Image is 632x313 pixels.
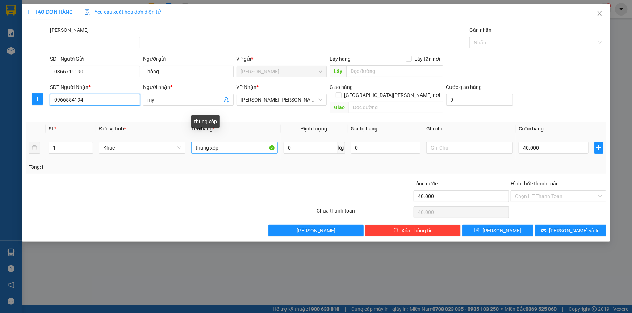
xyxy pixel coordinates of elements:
span: kg [338,142,345,154]
label: Gán nhãn [469,27,491,33]
div: thùng xốp [191,115,220,128]
span: [PERSON_NAME] [297,227,335,235]
span: [GEOGRAPHIC_DATA][PERSON_NAME] nơi [342,91,443,99]
input: VD: Bàn, Ghế [191,142,278,154]
span: close [597,10,603,16]
span: Lấy hàng [330,56,351,62]
button: delete [29,142,40,154]
button: printer[PERSON_NAME] và In [535,225,606,236]
span: Giao [330,102,349,113]
span: Định lượng [301,126,327,132]
div: Chưa thanh toán [316,207,413,219]
span: Yêu cầu xuất hóa đơn điện tử [84,9,161,15]
div: SĐT Người Nhận [50,83,140,91]
span: Giá trị hàng [351,126,378,132]
button: [PERSON_NAME] [268,225,364,236]
input: Dọc đường [346,65,443,77]
span: Khác [103,142,181,153]
span: VP Phan Thiết [241,66,322,77]
span: Lấy [330,65,346,77]
span: [PERSON_NAME] và In [549,227,600,235]
input: Mã ĐH [50,37,140,48]
span: plus [32,96,43,102]
span: [PERSON_NAME] [482,227,521,235]
span: SL [49,126,54,132]
div: Người nhận [143,83,233,91]
div: Người gửi [143,55,233,63]
span: VP Nhận [237,84,257,90]
button: plus [32,93,43,105]
span: delete [393,228,398,233]
img: icon [84,9,90,15]
div: VP gửi [237,55,327,63]
button: save[PERSON_NAME] [462,225,533,236]
button: deleteXóa Thông tin [365,225,461,236]
input: Ghi Chú [426,142,513,154]
span: Xóa Thông tin [401,227,433,235]
span: Lấy tận nơi [412,55,443,63]
span: user-add [223,97,229,103]
span: Cước hàng [519,126,544,132]
button: plus [594,142,603,154]
button: Close [590,4,610,24]
div: SĐT Người Gửi [50,55,140,63]
div: Tổng: 1 [29,163,244,171]
input: 0 [351,142,421,154]
span: Tổng cước [414,181,438,186]
span: save [474,228,480,233]
span: Giao hàng [330,84,353,90]
label: Mã ĐH [50,27,89,33]
label: Hình thức thanh toán [511,181,559,186]
input: Dọc đường [349,102,443,113]
span: plus [595,145,603,151]
span: printer [541,228,547,233]
span: TẠO ĐƠN HÀNG [26,9,73,15]
label: Cước giao hàng [446,84,482,90]
span: plus [26,9,31,14]
span: VP Phạm Ngũ Lão [241,94,322,105]
th: Ghi chú [423,122,516,136]
span: Đơn vị tính [99,126,126,132]
input: Cước giao hàng [446,94,513,106]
